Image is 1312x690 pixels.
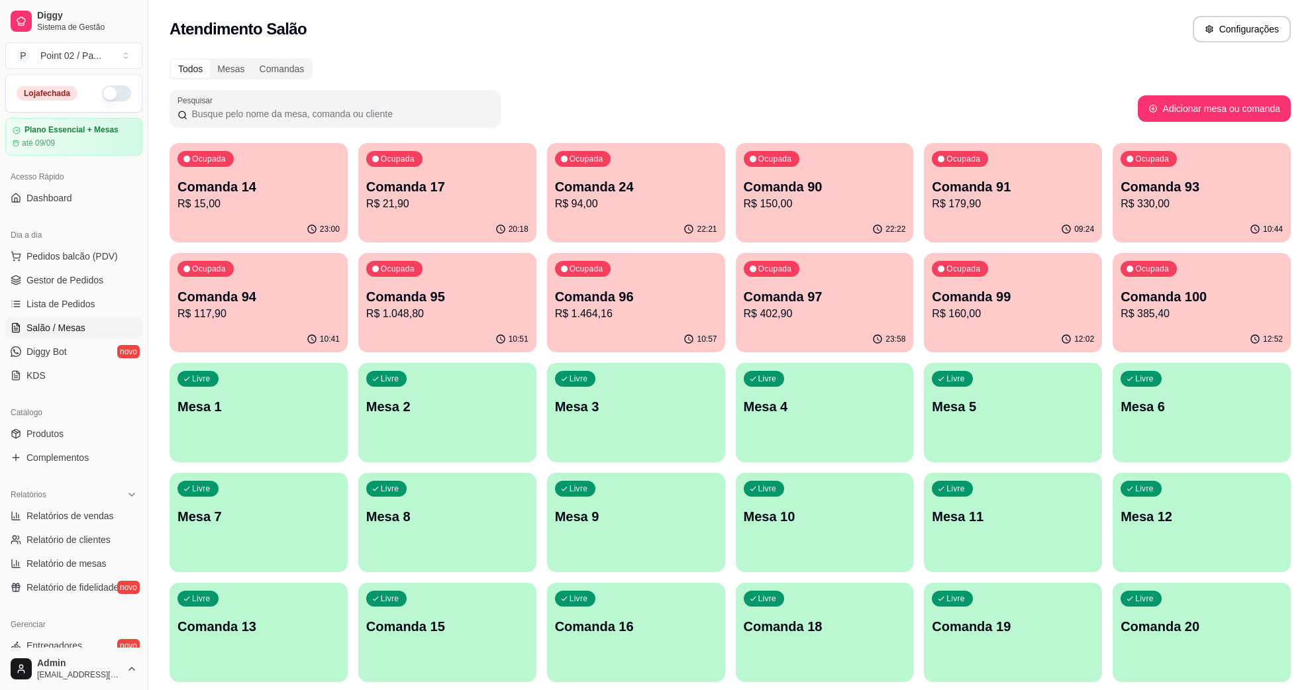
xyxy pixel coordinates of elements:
[37,10,137,22] span: Diggy
[381,373,399,384] p: Livre
[1193,16,1291,42] button: Configurações
[26,557,107,570] span: Relatório de mesas
[177,177,340,196] p: Comanda 14
[192,593,211,604] p: Livre
[170,143,348,242] button: OcupadaComanda 14R$ 15,0023:00
[555,617,717,636] p: Comanda 16
[177,306,340,322] p: R$ 117,90
[1074,334,1094,344] p: 12:02
[570,373,588,384] p: Livre
[1113,473,1291,572] button: LivreMesa 12
[758,593,777,604] p: Livre
[1135,593,1154,604] p: Livre
[37,669,121,680] span: [EMAIL_ADDRESS][DOMAIN_NAME]
[5,577,142,598] a: Relatório de fidelidadenovo
[555,196,717,212] p: R$ 94,00
[1121,507,1283,526] p: Mesa 12
[170,19,307,40] h2: Atendimento Salão
[5,402,142,423] div: Catálogo
[170,473,348,572] button: LivreMesa 7
[5,653,142,685] button: Admin[EMAIL_ADDRESS][DOMAIN_NAME]
[252,60,312,78] div: Comandas
[5,293,142,315] a: Lista de Pedidos
[932,306,1094,322] p: R$ 160,00
[758,154,792,164] p: Ocupada
[5,635,142,656] a: Entregadoresnovo
[885,224,905,234] p: 22:22
[170,363,348,462] button: LivreMesa 1
[5,553,142,574] a: Relatório de mesas
[26,321,85,334] span: Salão / Mesas
[366,397,529,416] p: Mesa 2
[381,483,399,494] p: Livre
[26,369,46,382] span: KDS
[1135,264,1169,274] p: Ocupada
[11,489,46,500] span: Relatórios
[320,224,340,234] p: 23:00
[509,224,529,234] p: 20:18
[381,154,415,164] p: Ocupada
[924,253,1102,352] button: OcupadaComanda 99R$ 160,0012:02
[932,196,1094,212] p: R$ 179,90
[744,287,906,306] p: Comanda 97
[177,287,340,306] p: Comanda 94
[5,166,142,187] div: Acesso Rápido
[1074,224,1094,234] p: 09:24
[177,617,340,636] p: Comanda 13
[946,593,965,604] p: Livre
[5,423,142,444] a: Produtos
[26,250,118,263] span: Pedidos balcão (PDV)
[102,85,131,101] button: Alterar Status
[1121,196,1283,212] p: R$ 330,00
[366,617,529,636] p: Comanda 15
[26,509,114,522] span: Relatórios de vendas
[744,397,906,416] p: Mesa 4
[555,287,717,306] p: Comanda 96
[1263,334,1283,344] p: 12:52
[40,49,101,62] div: Point 02 / Pa ...
[26,639,82,652] span: Entregadores
[697,334,717,344] p: 10:57
[187,107,493,121] input: Pesquisar
[736,473,914,572] button: LivreMesa 10
[744,196,906,212] p: R$ 150,00
[5,270,142,291] a: Gestor de Pedidos
[358,473,536,572] button: LivreMesa 8
[509,334,529,344] p: 10:51
[570,483,588,494] p: Livre
[5,317,142,338] a: Salão / Mesas
[736,583,914,682] button: LivreComanda 18
[932,617,1094,636] p: Comanda 19
[946,373,965,384] p: Livre
[547,473,725,572] button: LivreMesa 9
[381,264,415,274] p: Ocupada
[1121,397,1283,416] p: Mesa 6
[736,253,914,352] button: OcupadaComanda 97R$ 402,9023:58
[26,345,67,358] span: Diggy Bot
[924,583,1102,682] button: LivreComanda 19
[358,143,536,242] button: OcupadaComanda 17R$ 21,9020:18
[192,154,226,164] p: Ocupada
[1113,253,1291,352] button: OcupadaComanda 100R$ 385,4012:52
[555,306,717,322] p: R$ 1.464,16
[26,191,72,205] span: Dashboard
[1121,177,1283,196] p: Comanda 93
[5,5,142,37] a: DiggySistema de Gestão
[736,363,914,462] button: LivreMesa 4
[366,177,529,196] p: Comanda 17
[26,533,111,546] span: Relatório de clientes
[17,86,77,101] div: Loja fechada
[547,143,725,242] button: OcupadaComanda 24R$ 94,0022:21
[1121,287,1283,306] p: Comanda 100
[744,306,906,322] p: R$ 402,90
[26,297,95,311] span: Lista de Pedidos
[946,483,965,494] p: Livre
[555,177,717,196] p: Comanda 24
[1135,373,1154,384] p: Livre
[946,154,980,164] p: Ocupada
[381,593,399,604] p: Livre
[5,341,142,362] a: Diggy Botnovo
[177,507,340,526] p: Mesa 7
[37,22,137,32] span: Sistema de Gestão
[555,397,717,416] p: Mesa 3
